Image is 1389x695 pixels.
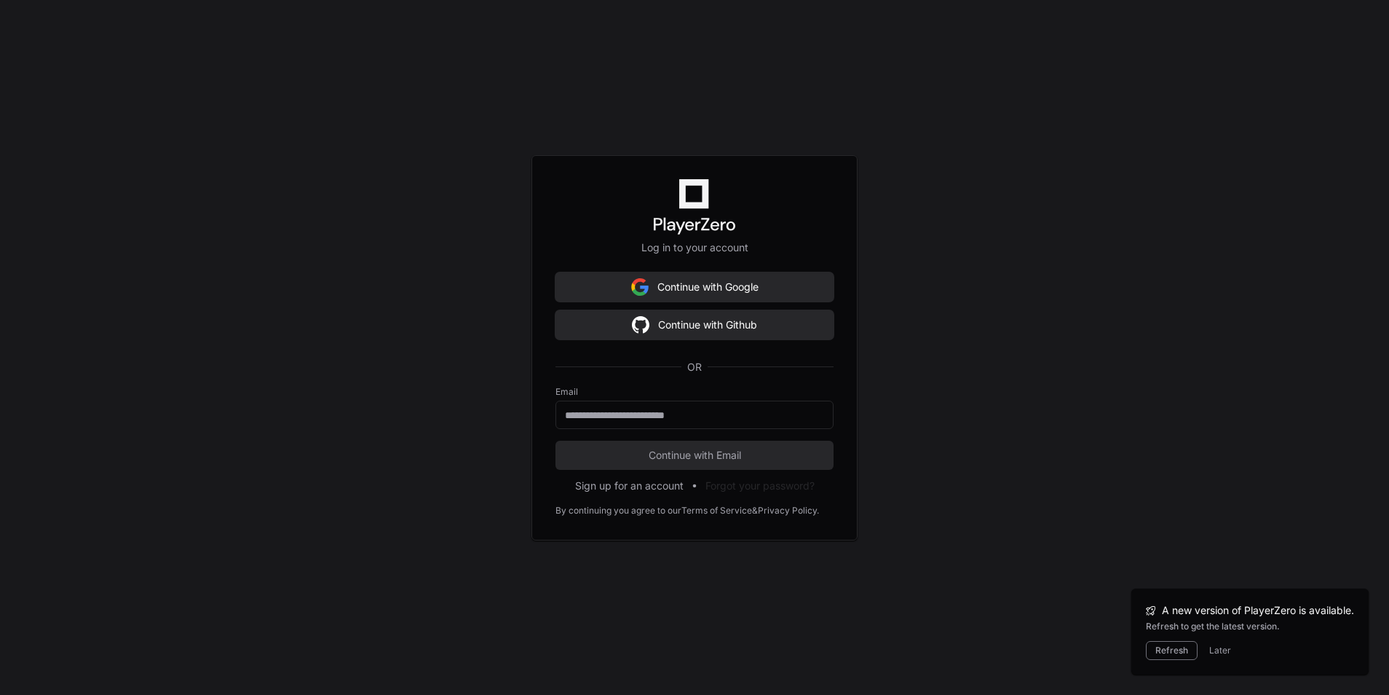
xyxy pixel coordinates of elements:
div: & [752,505,758,517]
span: A new version of PlayerZero is available. [1162,603,1354,618]
img: Sign in with google [632,310,649,339]
button: Refresh [1146,641,1198,660]
div: Refresh to get the latest version. [1146,621,1354,632]
div: By continuing you agree to our [555,505,681,517]
button: Continue with Github [555,310,834,339]
span: OR [681,360,708,374]
p: Log in to your account [555,240,834,255]
button: Sign up for an account [575,479,684,493]
button: Later [1209,645,1231,656]
img: Sign in with google [631,272,649,302]
button: Continue with Google [555,272,834,302]
span: Continue with Email [555,448,834,463]
label: Email [555,386,834,398]
button: Forgot your password? [705,479,815,493]
a: Privacy Policy. [758,505,819,517]
a: Terms of Service [681,505,752,517]
button: Continue with Email [555,441,834,470]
